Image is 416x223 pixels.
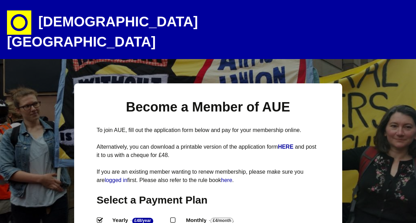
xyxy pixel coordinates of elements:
[97,194,208,206] span: Select a Payment Plan
[97,126,320,134] p: To join AUE, fill out the application form below and pay for your membership online.
[7,10,31,35] img: circle-e1448293145835.png
[97,99,320,116] h1: Become a Member of AUE
[97,143,320,159] p: Alternatively, you can download a printable version of the application form and post it to us wit...
[105,177,127,183] a: logged in
[278,144,293,150] strong: HERE
[97,168,320,184] p: If you are an existing member wanting to renew membership, please make sure you are first. Please...
[221,177,232,183] a: here
[278,144,295,150] a: HERE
